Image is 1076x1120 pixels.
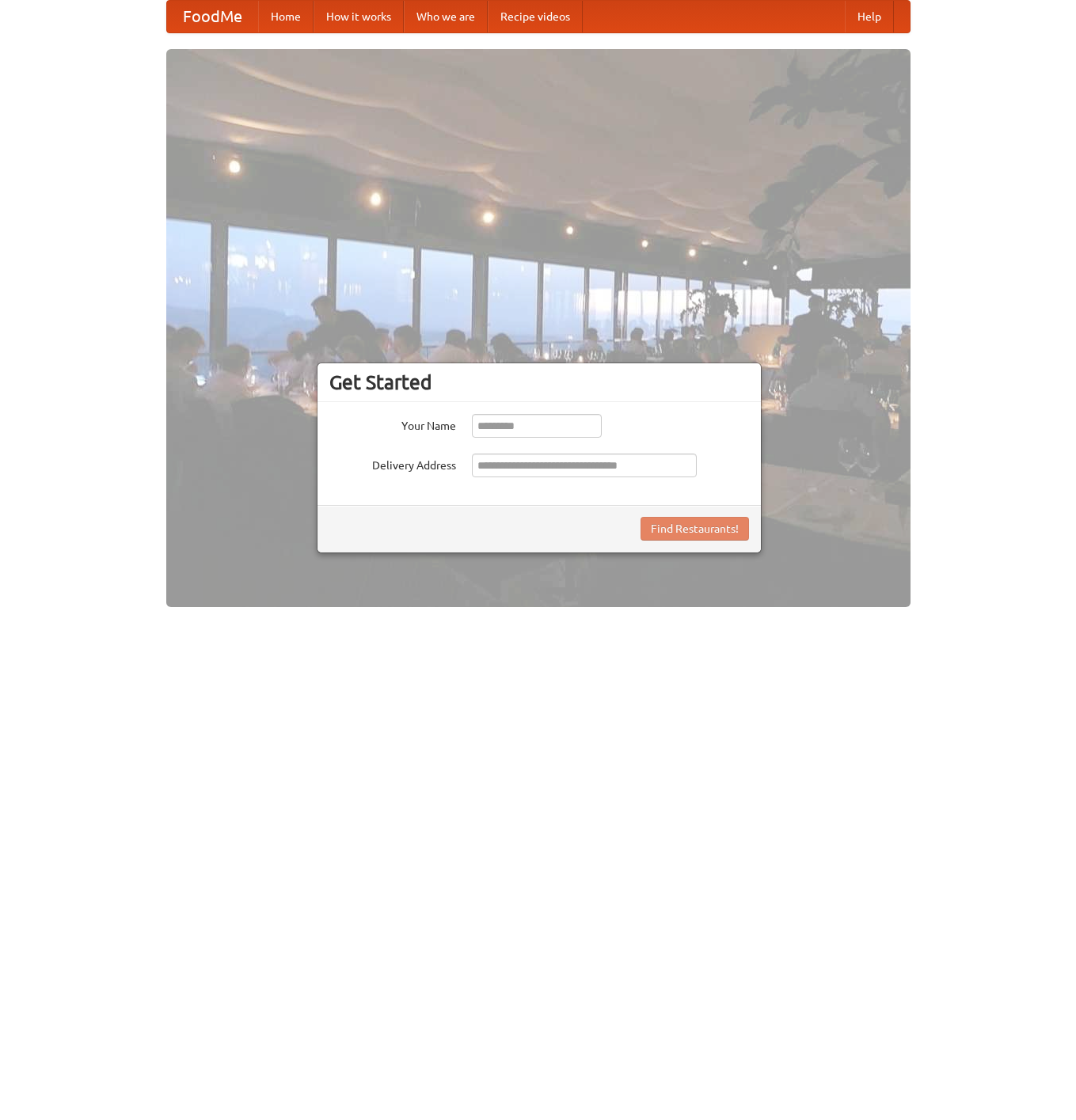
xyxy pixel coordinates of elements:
[167,1,258,32] a: FoodMe
[488,1,583,32] a: Recipe videos
[258,1,314,32] a: Home
[845,1,894,32] a: Help
[404,1,488,32] a: Who we are
[314,1,404,32] a: How it works
[329,370,749,394] h3: Get Started
[641,517,749,541] button: Find Restaurants!
[329,454,456,473] label: Delivery Address
[329,414,456,434] label: Your Name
